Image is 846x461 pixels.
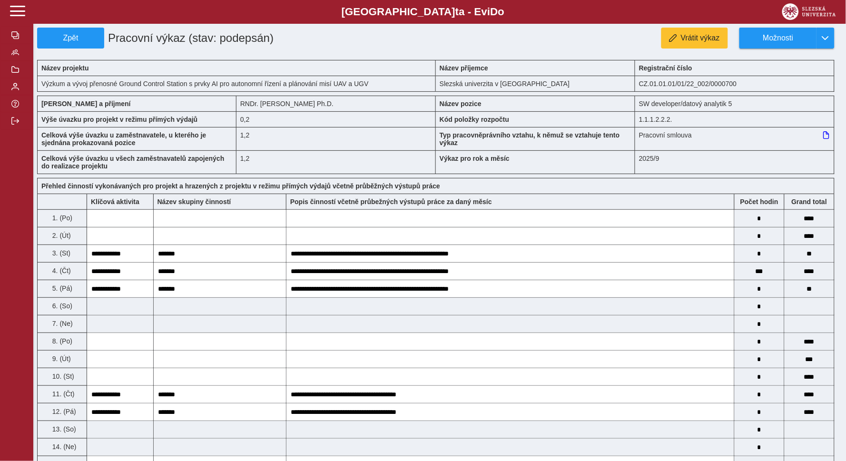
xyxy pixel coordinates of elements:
[455,6,459,18] span: t
[50,425,76,433] span: 13. (So)
[91,198,139,206] b: Klíčová aktivita
[50,249,70,257] span: 3. (St)
[635,96,835,111] div: SW developer/datový analytik 5
[782,3,836,20] img: logo_web_su.png
[50,284,72,292] span: 5. (Pá)
[41,116,197,123] b: Výše úvazku pro projekt v režimu přímých výdajů
[440,100,482,108] b: Název pozice
[29,6,817,18] b: [GEOGRAPHIC_DATA] a - Evi
[41,131,206,147] b: Celková výše úvazku u zaměstnavatele, u kterého je sjednána prokazovaná pozice
[41,100,130,108] b: [PERSON_NAME] a příjmení
[50,232,71,239] span: 2. (Út)
[50,214,72,222] span: 1. (Po)
[635,150,835,174] div: 2025/9
[290,198,492,206] b: Popis činností včetně průbežných výstupů práce za daný měsíc
[681,34,720,42] span: Vrátit výkaz
[41,34,100,42] span: Zpět
[236,96,436,111] div: RNDr. [PERSON_NAME] Ph.D.
[37,28,104,49] button: Zpět
[50,443,77,451] span: 14. (Ne)
[50,373,74,380] span: 10. (St)
[436,76,635,92] div: Slezská univerzita v [GEOGRAPHIC_DATA]
[661,28,728,49] button: Vrátit výkaz
[498,6,505,18] span: o
[635,76,835,92] div: CZ.01.01.01/01/22_002/0000700
[157,198,231,206] b: Název skupiny činností
[41,155,224,170] b: Celková výše úvazku u všech zaměstnavatelů zapojených do realizace projektu
[50,390,75,398] span: 11. (Čt)
[739,28,816,49] button: Možnosti
[440,131,620,147] b: Typ pracovněprávního vztahu, k němuž se vztahuje tento výkaz
[440,64,488,72] b: Název příjemce
[236,111,436,127] div: 1,6 h / den. 8 h / týden.
[635,111,835,127] div: 1.1.1.2.2.2.
[50,408,76,415] span: 12. (Pá)
[50,302,72,310] span: 6. (So)
[50,267,71,275] span: 4. (Čt)
[50,320,73,327] span: 7. (Ne)
[490,6,498,18] span: D
[104,28,373,49] h1: Pracovní výkaz (stav: podepsán)
[50,337,72,345] span: 8. (Po)
[41,182,440,190] b: Přehled činností vykonávaných pro projekt a hrazených z projektu v režimu přímých výdajů včetně p...
[41,64,89,72] b: Název projektu
[635,127,835,150] div: Pracovní smlouva
[37,76,436,92] div: Výzkum a vývoj přenosné Ground Control Station s prvky AI pro autonomní řízení a plánování misí U...
[50,355,71,363] span: 9. (Út)
[440,116,509,123] b: Kód položky rozpočtu
[236,127,436,150] div: 1,2
[785,198,834,206] b: Suma za den přes všechny výkazy
[639,64,692,72] b: Registrační číslo
[748,34,809,42] span: Možnosti
[440,155,510,162] b: Výkaz pro rok a měsíc
[735,198,784,206] b: Počet hodin
[236,150,436,174] div: 1,2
